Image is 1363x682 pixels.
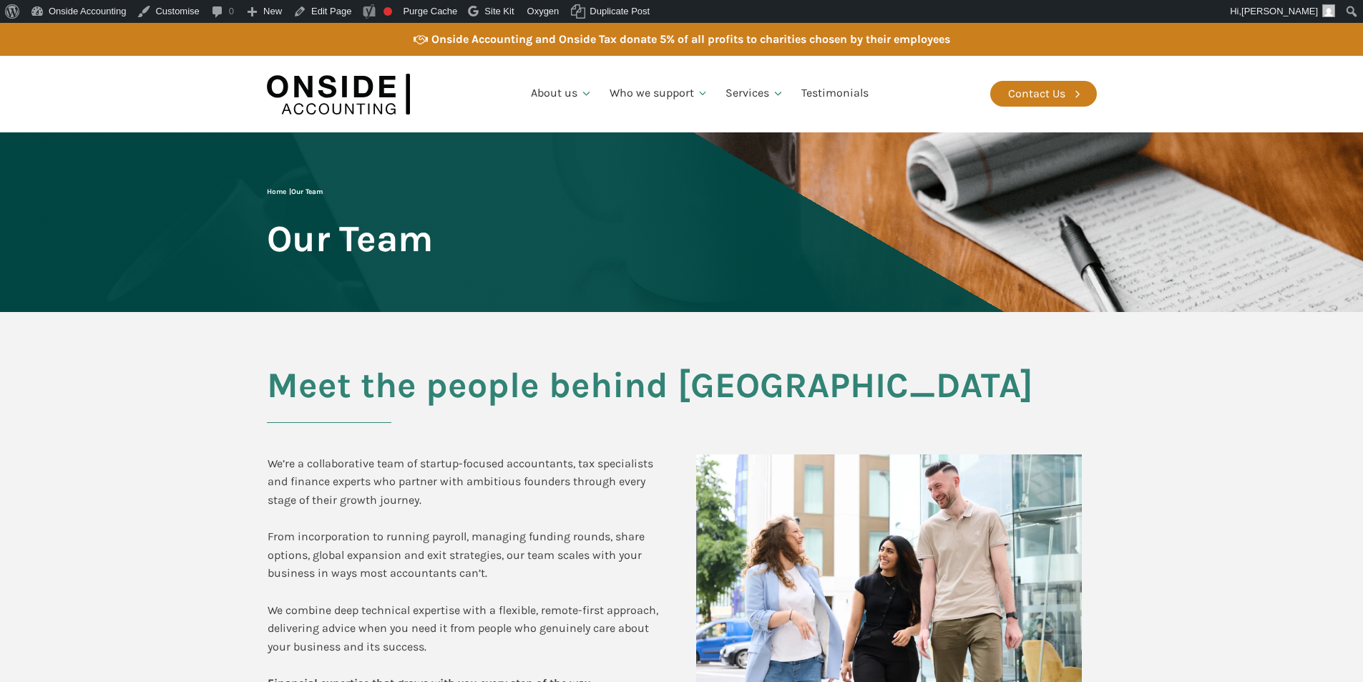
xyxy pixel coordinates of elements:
a: About us [522,69,601,118]
a: Home [267,187,286,196]
h2: Meet the people behind [GEOGRAPHIC_DATA] [267,366,1097,423]
span: Our Team [267,219,433,258]
span: | [267,187,323,196]
span: [PERSON_NAME] [1241,6,1318,16]
a: Who we support [601,69,718,118]
div: Contact Us [1008,84,1065,103]
span: Our Team [291,187,323,196]
a: Testimonials [793,69,877,118]
span: Site Kit [484,6,514,16]
div: Onside Accounting and Onside Tax donate 5% of all profits to charities chosen by their employees [431,30,950,49]
div: Focus keyphrase not set [384,7,392,16]
img: Onside Accounting [267,67,410,122]
a: Contact Us [990,81,1097,107]
a: Services [717,69,793,118]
